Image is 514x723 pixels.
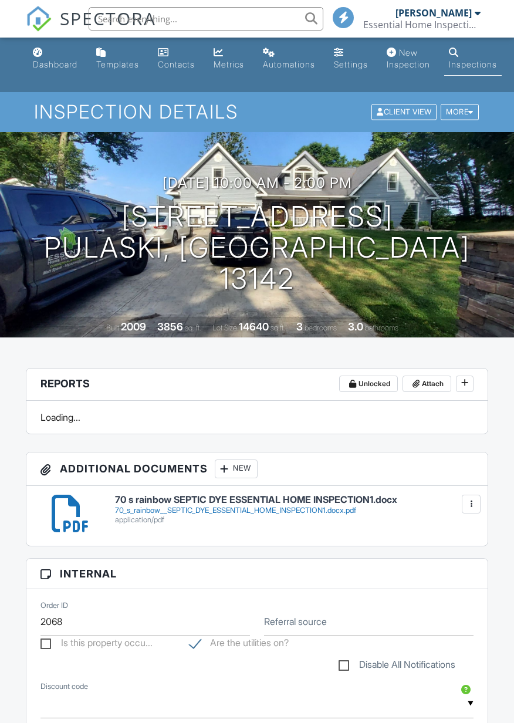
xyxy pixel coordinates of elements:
h1: [STREET_ADDRESS] Pulaski, [GEOGRAPHIC_DATA] 13142 [19,201,495,294]
a: Dashboard [28,42,82,76]
span: sq. ft. [185,323,201,332]
div: Essential Home Inspections LLC [363,19,481,31]
a: Client View [370,107,439,116]
a: SPECTORA [26,16,156,40]
div: Inspections [449,59,497,69]
div: application/pdf [115,515,474,525]
label: Are the utilities on? [190,637,289,652]
h6: 70 s rainbow SEPTIC DYE ESSENTIAL HOME INSPECTION1.docx [115,495,474,505]
div: Dashboard [33,59,77,69]
div: 3 [296,320,303,333]
div: Client View [371,104,437,120]
div: New [215,460,258,478]
a: Contacts [153,42,199,76]
div: Contacts [158,59,195,69]
div: 3856 [157,320,183,333]
a: Templates [92,42,144,76]
a: Automations (Basic) [258,42,320,76]
div: New Inspection [387,48,430,69]
input: Search everything... [89,7,323,31]
label: Discount code [40,681,88,692]
div: 14640 [239,320,269,333]
div: 70_s_rainbow__SEPTIC_DYE_ESSENTIAL_HOME_INSPECTION1.docx.pdf [115,506,474,515]
img: The Best Home Inspection Software - Spectora [26,6,52,32]
span: Lot Size [212,323,237,332]
label: Referral source [264,615,327,628]
span: bedrooms [305,323,337,332]
div: Settings [334,59,368,69]
div: [PERSON_NAME] [395,7,472,19]
span: Built [106,323,119,332]
label: Disable All Notifications [339,659,455,674]
h3: [DATE] 10:00 am - 2:00 pm [163,175,352,191]
div: 2009 [121,320,146,333]
div: More [441,104,479,120]
div: Automations [263,59,315,69]
a: New Inspection [382,42,435,76]
span: sq.ft. [270,323,285,332]
label: Is this property occupied? [40,637,153,652]
a: Inspections [444,42,502,76]
span: bathrooms [365,323,398,332]
h1: Inspection Details [34,102,480,122]
h3: Additional Documents [26,452,488,486]
a: Settings [329,42,373,76]
a: 70 s rainbow SEPTIC DYE ESSENTIAL HOME INSPECTION1.docx 70_s_rainbow__SEPTIC_DYE_ESSENTIAL_HOME_I... [115,495,474,525]
h3: Internal [26,559,488,589]
div: 3.0 [348,320,363,333]
a: Metrics [209,42,249,76]
span: SPECTORA [60,6,156,31]
div: Templates [96,59,139,69]
label: Order ID [40,600,68,611]
div: Metrics [214,59,244,69]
